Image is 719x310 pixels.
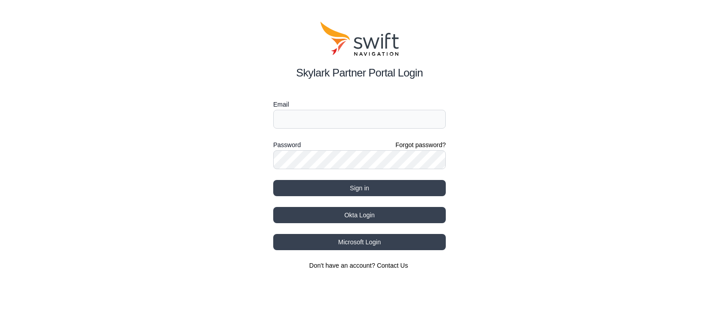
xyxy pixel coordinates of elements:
a: Forgot password? [395,140,446,149]
button: Sign in [273,180,446,196]
label: Email [273,99,446,110]
a: Contact Us [377,262,408,269]
button: Okta Login [273,207,446,223]
section: Don't have an account? [273,261,446,270]
button: Microsoft Login [273,234,446,250]
h2: Skylark Partner Portal Login [273,65,446,81]
label: Password [273,139,301,150]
